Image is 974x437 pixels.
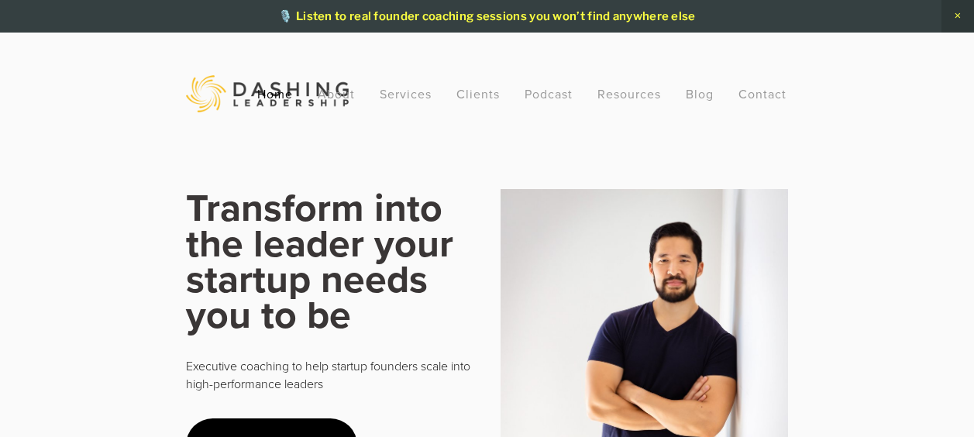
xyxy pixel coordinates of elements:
strong: Transform into the leader your startup needs you to be [186,179,463,342]
a: Blog [686,80,714,108]
a: Clients [456,80,500,108]
p: Executive coaching to help startup founders scale into high-performance leaders [186,357,474,392]
a: Services [380,80,432,108]
a: About [318,80,355,108]
img: Dashing Leadership [186,75,349,112]
a: Resources [597,85,661,102]
a: Contact [738,80,786,108]
a: Home [257,80,293,108]
a: Podcast [525,80,573,108]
